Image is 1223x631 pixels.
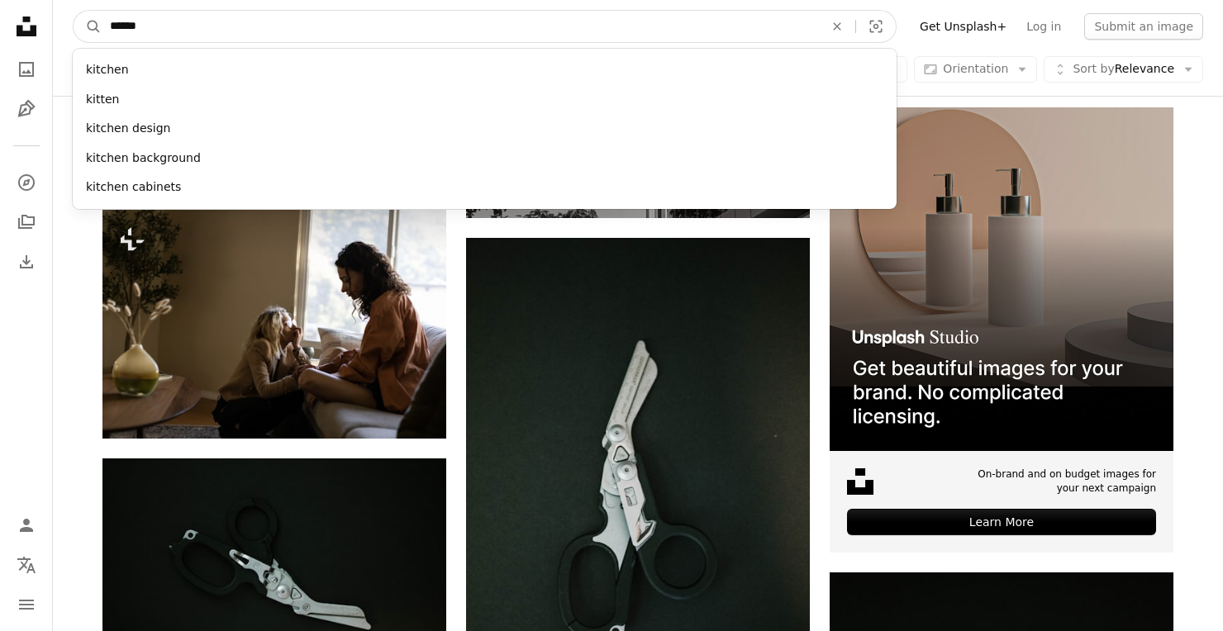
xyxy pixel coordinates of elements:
[847,468,873,495] img: file-1631678316303-ed18b8b5cb9cimage
[1073,61,1174,78] span: Relevance
[10,548,43,581] button: Language
[10,93,43,126] a: Illustrations
[819,11,855,42] button: Clear
[74,11,102,42] button: Search Unsplash
[102,316,446,331] a: a couple of women sitting on top of a couch
[914,56,1037,83] button: Orientation
[466,487,810,502] a: a pair of scissors sitting on top of a table
[73,85,897,115] div: kitten
[102,210,446,439] img: a couple of women sitting on top of a couch
[73,114,897,144] div: kitchen design
[830,107,1173,451] img: file-1715714113747-b8b0561c490eimage
[966,467,1156,496] span: On-brand and on budget images for your next campaign
[910,13,1016,40] a: Get Unsplash+
[10,509,43,542] a: Log in / Sign up
[1016,13,1071,40] a: Log in
[73,144,897,173] div: kitchen background
[10,10,43,46] a: Home — Unsplash
[73,173,897,202] div: kitchen cabinets
[10,245,43,278] a: Download History
[10,206,43,239] a: Collections
[847,509,1156,535] div: Learn More
[1084,13,1203,40] button: Submit an image
[102,566,446,581] a: a pair of scissors sitting on top of a table
[10,588,43,621] button: Menu
[856,11,896,42] button: Visual search
[830,107,1173,553] a: On-brand and on budget images for your next campaignLearn More
[73,55,897,85] div: kitchen
[10,166,43,199] a: Explore
[73,10,897,43] form: Find visuals sitewide
[10,53,43,86] a: Photos
[943,62,1008,75] span: Orientation
[1073,62,1114,75] span: Sort by
[1044,56,1203,83] button: Sort byRelevance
